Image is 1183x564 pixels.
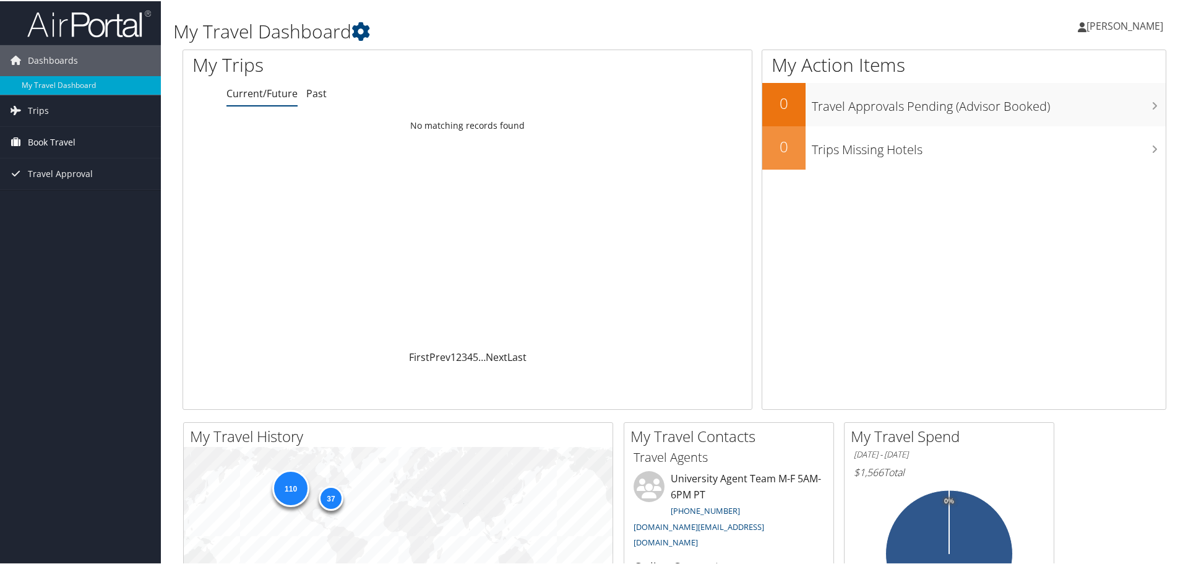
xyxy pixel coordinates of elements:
[762,51,1166,77] h1: My Action Items
[450,349,456,363] a: 1
[192,51,505,77] h1: My Trips
[28,94,49,125] span: Trips
[173,17,841,43] h1: My Travel Dashboard
[462,349,467,363] a: 3
[486,349,507,363] a: Next
[944,497,954,504] tspan: 0%
[478,349,486,363] span: …
[507,349,527,363] a: Last
[627,470,830,552] li: University Agent Team M-F 5AM-6PM PT
[429,349,450,363] a: Prev
[28,157,93,188] span: Travel Approval
[306,85,327,99] a: Past
[473,349,478,363] a: 5
[851,425,1054,446] h2: My Travel Spend
[854,464,1044,478] h6: Total
[467,349,473,363] a: 4
[854,448,1044,459] h6: [DATE] - [DATE]
[190,425,613,446] h2: My Travel History
[812,90,1166,114] h3: Travel Approvals Pending (Advisor Booked)
[630,425,833,446] h2: My Travel Contacts
[812,134,1166,157] h3: Trips Missing Hotels
[854,464,884,478] span: $1,566
[226,85,298,99] a: Current/Future
[762,135,806,156] h2: 0
[318,485,343,510] div: 37
[762,125,1166,168] a: 0Trips Missing Hotels
[27,8,151,37] img: airportal-logo.png
[28,126,75,157] span: Book Travel
[1078,6,1176,43] a: [PERSON_NAME]
[28,44,78,75] span: Dashboards
[634,520,764,547] a: [DOMAIN_NAME][EMAIL_ADDRESS][DOMAIN_NAME]
[409,349,429,363] a: First
[762,92,806,113] h2: 0
[272,469,309,506] div: 110
[762,82,1166,125] a: 0Travel Approvals Pending (Advisor Booked)
[183,113,752,136] td: No matching records found
[1086,18,1163,32] span: [PERSON_NAME]
[634,448,824,465] h3: Travel Agents
[671,504,740,515] a: [PHONE_NUMBER]
[456,349,462,363] a: 2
